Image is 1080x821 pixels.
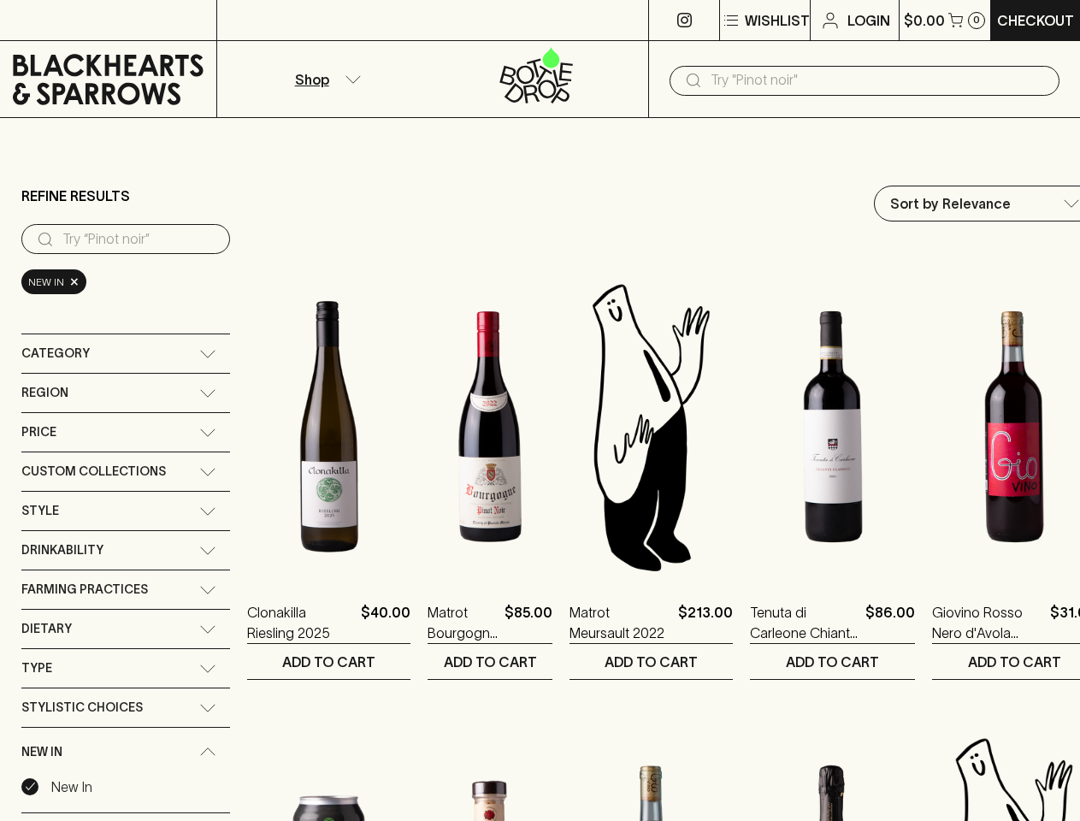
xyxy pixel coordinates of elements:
img: Tenuta di Carleone Chianti Classico 2021 [750,277,915,576]
span: Category [21,343,90,364]
p: $86.00 [865,602,915,643]
p: ADD TO CART [444,652,537,672]
p: ADD TO CART [968,652,1061,672]
button: Shop [217,41,433,117]
input: Try "Pinot noir" [711,67,1046,94]
span: New In [21,741,62,763]
p: $213.00 [678,602,733,643]
div: Type [21,649,230,688]
div: Category [21,334,230,373]
p: ADD TO CART [282,652,375,672]
span: × [69,273,80,291]
p: Wishlist [745,10,810,31]
input: Try “Pinot noir” [62,226,216,253]
button: ADD TO CART [570,644,733,679]
p: Login [847,10,890,31]
a: Giovino Rosso Nero d'Avola 2023 [932,602,1043,643]
span: Farming Practices [21,579,148,600]
p: $85.00 [505,602,552,643]
a: Tenuta di Carleone Chianti Classico 2021 [750,602,859,643]
div: Region [21,374,230,412]
p: $40.00 [361,602,410,643]
img: Clonakilla Riesling 2025 [247,277,410,576]
p: Shop [295,69,329,90]
div: Stylistic Choices [21,688,230,727]
span: Custom Collections [21,461,166,482]
p: ADD TO CART [605,652,698,672]
span: Region [21,382,68,404]
div: Price [21,413,230,452]
span: Dietary [21,618,72,640]
p: ⠀ [217,10,232,31]
div: New In [21,728,230,777]
button: ADD TO CART [428,644,552,679]
p: New In [51,777,92,797]
div: Dietary [21,610,230,648]
button: ADD TO CART [247,644,410,679]
span: Style [21,500,59,522]
p: ADD TO CART [786,652,879,672]
span: Drinkability [21,540,103,561]
a: Clonakilla Riesling 2025 [247,602,354,643]
span: New In [28,274,64,291]
p: Checkout [997,10,1074,31]
div: Drinkability [21,531,230,570]
p: $0.00 [904,10,945,31]
a: Matrot Meursault 2022 [570,602,671,643]
span: Stylistic Choices [21,697,143,718]
div: Style [21,492,230,530]
button: ADD TO CART [750,644,915,679]
a: Matrot Bourgogne Rouge 2022 [428,602,498,643]
p: Refine Results [21,186,130,206]
img: Blackhearts & Sparrows Man [570,277,733,576]
span: Type [21,658,52,679]
img: Matrot Bourgogne Rouge 2022 [428,277,552,576]
p: 0 [973,15,980,25]
span: Price [21,422,56,443]
p: Sort by Relevance [890,193,1011,214]
div: Custom Collections [21,452,230,491]
div: Farming Practices [21,570,230,609]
